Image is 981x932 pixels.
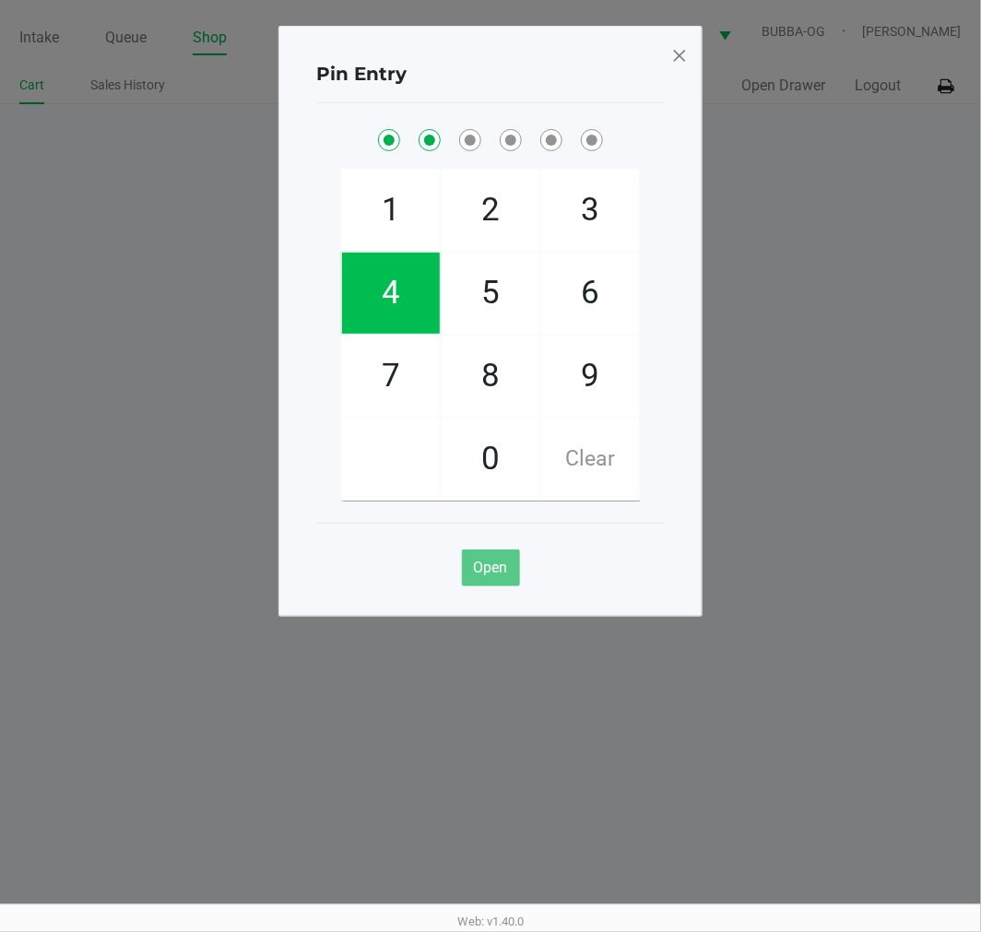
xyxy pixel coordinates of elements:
[541,253,639,334] span: 6
[457,914,524,928] span: Web: v1.40.0
[442,419,539,500] span: 0
[541,170,639,251] span: 3
[541,419,639,500] span: Clear
[541,336,639,417] span: 9
[316,60,407,88] h4: Pin Entry
[342,170,440,251] span: 1
[342,253,440,334] span: 4
[342,336,440,417] span: 7
[442,253,539,334] span: 5
[442,170,539,251] span: 2
[442,336,539,417] span: 8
